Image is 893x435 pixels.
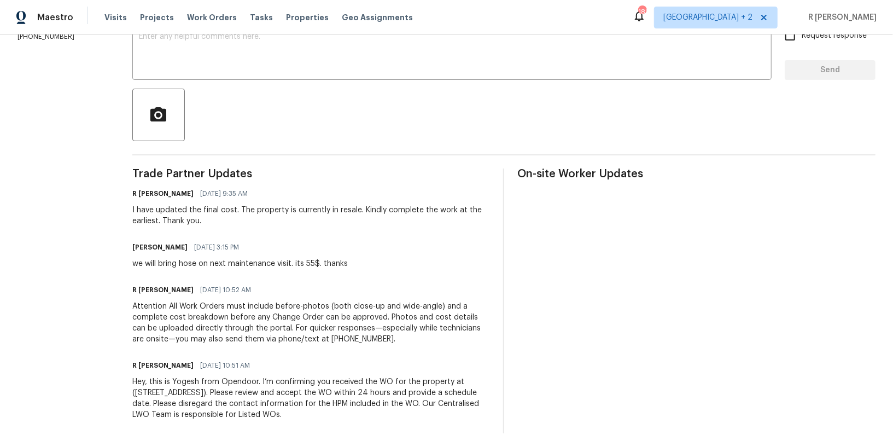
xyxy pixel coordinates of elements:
span: R [PERSON_NAME] [804,12,877,23]
span: Tasks [250,14,273,21]
div: Hey, this is Yogesh from Opendoor. I’m confirming you received the WO for the property at ([STREE... [132,376,491,420]
span: Properties [286,12,329,23]
span: Work Orders [187,12,237,23]
h6: [PERSON_NAME] [132,242,188,253]
p: [PHONE_NUMBER] [17,32,106,42]
h6: R [PERSON_NAME] [132,360,194,371]
h6: R [PERSON_NAME] [132,285,194,295]
div: we will bring hose on next maintenance visit. its 55$. thanks [132,258,348,269]
span: Geo Assignments [342,12,413,23]
span: [DATE] 3:15 PM [194,242,239,253]
span: Projects [140,12,174,23]
span: [GEOGRAPHIC_DATA] + 2 [663,12,752,23]
span: [DATE] 10:52 AM [200,285,251,295]
span: Maestro [37,12,73,23]
span: On-site Worker Updates [517,169,876,179]
span: [DATE] 9:35 AM [200,188,248,199]
span: Visits [104,12,127,23]
div: 181 [638,7,646,18]
span: Trade Partner Updates [132,169,491,179]
span: [DATE] 10:51 AM [200,360,250,371]
span: Request response [802,30,867,42]
h6: R [PERSON_NAME] [132,188,194,199]
div: Attention All Work Orders must include before-photos (both close-up and wide-angle) and a complet... [132,301,491,345]
div: I have updated the final cost. The property is currently in resale. Kindly complete the work at t... [132,205,491,227]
